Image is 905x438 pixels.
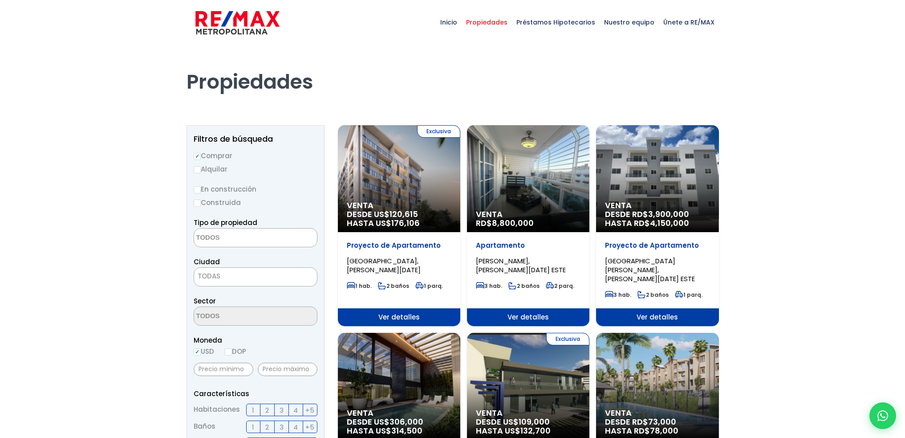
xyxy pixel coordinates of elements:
span: 306,000 [390,416,423,427]
p: Características [194,388,317,399]
span: 1 [252,422,254,433]
span: 1 parq. [675,291,702,299]
span: Ver detalles [338,308,460,326]
span: HASTA RD$ [605,219,710,228]
span: Ciudad [194,257,220,266]
span: [GEOGRAPHIC_DATA][PERSON_NAME], [PERSON_NAME][DATE] ESTE [605,256,695,283]
p: Proyecto de Apartamento [347,241,451,250]
input: Comprar [194,153,201,160]
span: DESDE RD$ [605,210,710,228]
span: Nuestro equipo [600,9,659,36]
span: Venta [476,409,580,418]
input: DOP [225,348,232,356]
span: Tipo de propiedad [194,218,257,227]
span: Venta [347,409,451,418]
span: 1 parq. [415,282,443,290]
span: Venta [476,210,580,219]
a: Exclusiva Venta DESDE US$120,615 HASTA US$176,106 Proyecto de Apartamento [GEOGRAPHIC_DATA], [PER... [338,125,460,326]
span: [GEOGRAPHIC_DATA], [PERSON_NAME][DATE] [347,256,421,274]
span: 2 baños [508,282,540,290]
span: Venta [605,201,710,210]
span: 1 hab. [347,282,372,290]
input: Precio mínimo [194,363,253,376]
span: Propiedades [462,9,512,36]
span: DESDE US$ [476,418,580,435]
span: DESDE RD$ [605,418,710,435]
span: 1 [252,405,254,416]
span: 2 baños [378,282,409,290]
label: Construida [194,197,317,208]
span: Exclusiva [417,125,460,138]
span: 3 [280,422,284,433]
a: Venta RD$8,800,000 Apartamento [PERSON_NAME], [PERSON_NAME][DATE] ESTE 3 hab. 2 baños 2 parq. Ver... [467,125,589,326]
label: Alquilar [194,164,317,175]
span: 3 hab. [605,291,631,299]
span: Venta [605,409,710,418]
span: 2 baños [637,291,669,299]
input: En construcción [194,186,201,193]
span: Moneda [194,335,317,346]
textarea: Search [194,229,280,248]
span: Únete a RE/MAX [659,9,719,36]
span: Ver detalles [596,308,718,326]
span: Sector [194,296,216,306]
span: 314,500 [391,425,422,436]
p: Proyecto de Apartamento [605,241,710,250]
span: HASTA US$ [347,219,451,228]
span: HASTA US$ [476,426,580,435]
span: 73,000 [648,416,676,427]
span: TODAS [198,271,220,281]
p: Apartamento [476,241,580,250]
span: +5 [305,405,314,416]
input: Alquilar [194,166,201,173]
span: Ver detalles [467,308,589,326]
span: RD$ [476,217,534,229]
input: USD [194,348,201,356]
label: USD [194,346,214,357]
span: 120,615 [390,209,418,220]
h2: Filtros de búsqueda [194,135,317,143]
span: Préstamos Hipotecarios [512,9,600,36]
span: 2 [265,405,269,416]
span: 4,150,000 [650,217,689,229]
span: 2 parq. [546,282,574,290]
span: 3,900,000 [648,209,689,220]
span: DESDE US$ [347,210,451,228]
span: Baños [194,421,215,433]
img: remax-metropolitana-logo [195,9,280,36]
label: Comprar [194,150,317,161]
input: Construida [194,200,201,207]
span: 132,700 [520,425,551,436]
span: Venta [347,201,451,210]
h1: Propiedades [187,45,719,94]
span: TODAS [194,270,317,282]
span: 3 hab. [476,282,502,290]
span: [PERSON_NAME], [PERSON_NAME][DATE] ESTE [476,256,566,274]
span: TODAS [194,267,317,287]
span: HASTA US$ [347,426,451,435]
label: En construcción [194,184,317,195]
span: Habitaciones [194,404,240,416]
span: 8,800,000 [492,217,534,229]
label: DOP [225,346,246,357]
a: Venta DESDE RD$3,900,000 HASTA RD$4,150,000 Proyecto de Apartamento [GEOGRAPHIC_DATA][PERSON_NAME... [596,125,718,326]
span: Exclusiva [546,333,589,345]
textarea: Search [194,307,280,326]
span: HASTA RD$ [605,426,710,435]
span: 2 [265,422,269,433]
span: 78,000 [650,425,678,436]
span: +5 [305,422,314,433]
span: 4 [293,422,298,433]
span: 176,106 [391,217,420,229]
span: 4 [293,405,298,416]
span: DESDE US$ [347,418,451,435]
input: Precio máximo [258,363,317,376]
span: 109,000 [519,416,550,427]
span: 3 [280,405,284,416]
span: Inicio [436,9,462,36]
